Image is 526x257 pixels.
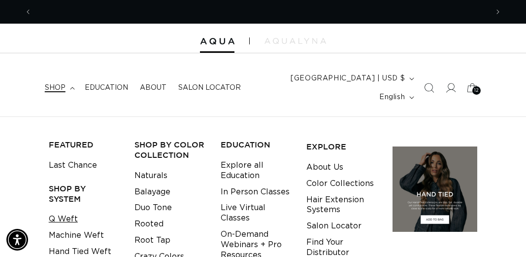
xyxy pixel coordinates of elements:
[140,83,166,92] span: About
[6,229,28,251] div: Accessibility Menu
[418,77,440,99] summary: Search
[474,86,479,95] span: 12
[49,184,120,204] h3: SHOP BY SYSTEM
[134,168,167,184] a: Naturals
[134,77,172,98] a: About
[17,2,39,21] button: Previous announcement
[134,200,172,216] a: Duo Tone
[134,216,164,232] a: Rooted
[373,88,418,107] button: English
[221,184,290,200] a: In Person Classes
[306,218,362,234] a: Salon Locator
[134,184,170,200] a: Balayage
[49,157,97,174] a: Last Chance
[49,211,78,227] a: Q Weft
[172,77,247,98] a: Salon Locator
[264,38,326,44] img: aqualyna.com
[221,140,292,150] h3: EDUCATION
[306,176,374,192] a: Color Collections
[39,77,79,98] summary: shop
[49,140,120,150] h3: FEATURED
[306,192,377,219] a: Hair Extension Systems
[379,92,405,103] span: English
[200,38,234,45] img: Aqua Hair Extensions
[134,140,205,160] h3: Shop by Color Collection
[178,83,241,92] span: Salon Locator
[221,157,292,184] a: Explore all Education
[306,142,377,152] h3: EXPLORE
[291,73,405,84] span: [GEOGRAPHIC_DATA] | USD $
[306,159,343,176] a: About Us
[79,77,134,98] a: Education
[487,2,509,21] button: Next announcement
[134,232,170,249] a: Root Tap
[85,83,128,92] span: Education
[285,69,418,88] button: [GEOGRAPHIC_DATA] | USD $
[49,227,104,244] a: Machine Weft
[45,83,66,92] span: shop
[221,200,292,226] a: Live Virtual Classes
